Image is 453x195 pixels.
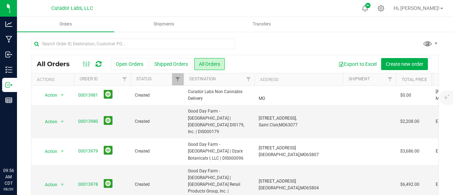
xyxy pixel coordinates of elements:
[279,122,285,127] span: MO
[188,108,250,135] span: Good Day Farm - [GEOGRAPHIC_DATA] | [GEOGRAPHIC_DATA] DIS179, Inc. | DIS000179
[259,116,297,121] span: [STREET_ADDRESS],
[400,118,419,125] span: $2,208.00
[5,21,12,28] inline-svg: Analytics
[402,77,427,82] a: Total Price
[78,148,98,155] a: 00013979
[5,51,12,58] inline-svg: Inbound
[78,118,98,125] a: 00013980
[300,152,306,157] span: MO
[300,185,306,190] span: MO
[78,181,98,188] a: 00013978
[135,148,179,155] span: Created
[366,4,369,7] span: 9+
[119,73,131,85] a: Filter
[172,73,184,85] a: Filter
[58,90,67,100] span: select
[400,92,411,99] span: $0.00
[259,179,296,184] span: [STREET_ADDRESS]
[5,36,12,43] inline-svg: Manufacturing
[306,152,319,157] span: 65807
[3,187,14,192] p: 08/20
[135,181,179,188] span: Created
[58,117,67,127] span: select
[58,147,67,156] span: select
[377,5,385,12] div: Manage settings
[135,92,179,99] span: Created
[194,58,225,70] button: All Orders
[259,145,296,150] span: [STREET_ADDRESS]
[3,167,14,187] p: 09:56 AM CDT
[5,66,12,73] inline-svg: Inventory
[188,141,250,162] span: Good Day Farm - [GEOGRAPHIC_DATA] | Ozarx Botanicals I, LLC | DIS000096
[386,61,423,67] span: Create new order
[78,92,98,99] a: 00013981
[111,58,148,70] button: Open Orders
[80,76,98,81] a: Order ID
[51,5,93,11] span: Curador Labs, LLC
[334,58,381,70] button: Export to Excel
[115,17,212,32] a: Shipments
[254,73,343,86] th: Address
[5,97,12,104] inline-svg: Reports
[213,17,310,32] a: Transfers
[135,118,179,125] span: Created
[31,39,235,49] input: Search Order ID, Destination, Customer PO...
[7,138,28,160] iframe: Resource center
[188,88,250,102] span: Curador Labs Non Cannabis Delivery
[150,58,193,70] button: Shipped Orders
[259,152,300,157] span: [GEOGRAPHIC_DATA],
[400,181,419,188] span: $6,492.00
[39,117,58,127] span: Action
[243,73,254,85] a: Filter
[39,180,58,190] span: Action
[381,58,428,70] button: Create new order
[259,96,265,101] span: MO
[394,5,440,11] span: Hi, [PERSON_NAME]!
[17,17,114,32] a: Orders
[400,148,419,155] span: $3,686.00
[259,185,300,190] span: [GEOGRAPHIC_DATA],
[349,76,370,81] a: Shipment
[37,77,71,82] div: Actions
[243,21,280,27] span: Transfers
[384,73,396,85] a: Filter
[5,81,12,88] inline-svg: Outbound
[50,21,81,27] span: Orders
[285,122,298,127] span: 63077
[189,76,216,81] a: Destination
[136,76,151,81] a: Status
[144,21,184,27] span: Shipments
[39,147,58,156] span: Action
[37,60,77,68] span: All Orders
[39,90,58,100] span: Action
[259,122,279,127] span: Saint Clair,
[306,185,319,190] span: 65804
[58,180,67,190] span: select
